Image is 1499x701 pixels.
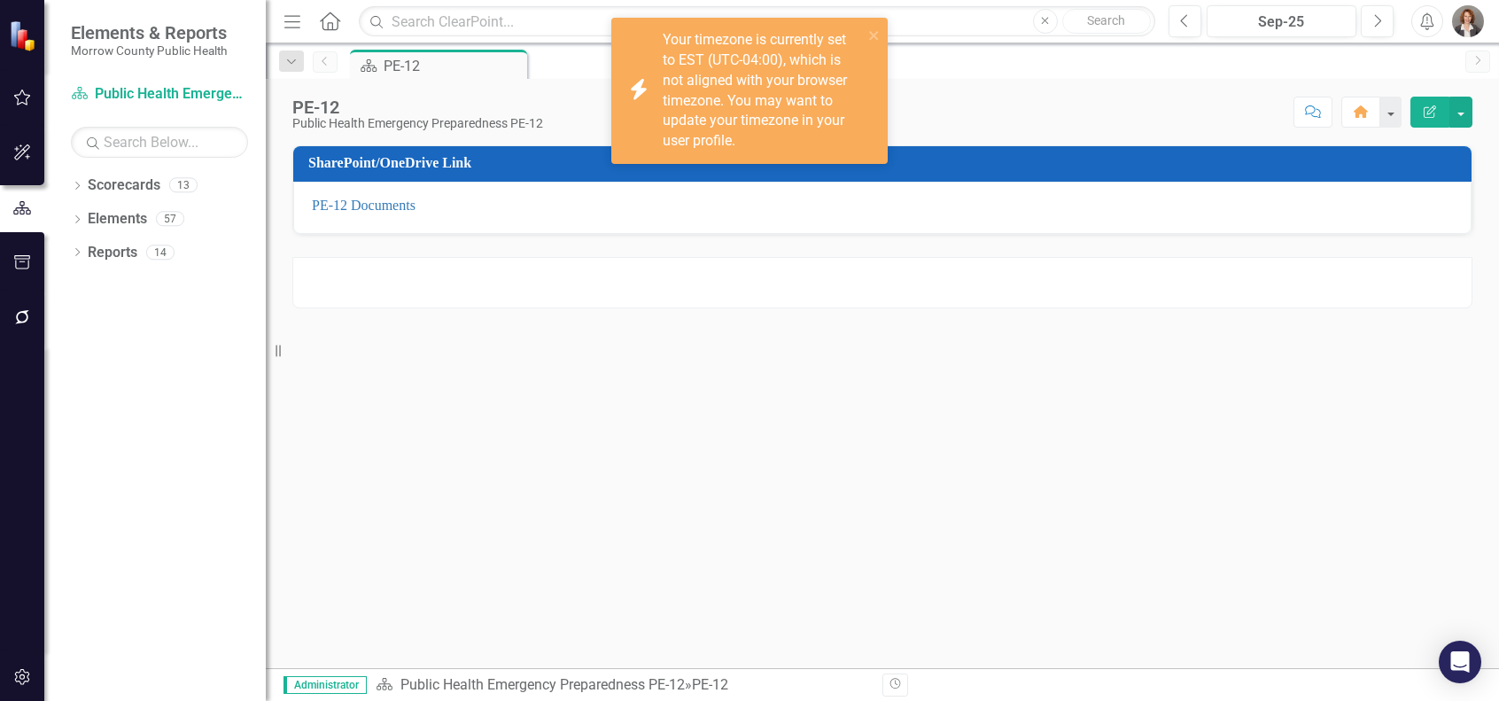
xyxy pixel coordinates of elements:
[663,30,863,152] div: Your timezone is currently set to EST (UTC-04:00), which is not aligned with your browser timezon...
[71,43,227,58] small: Morrow County Public Health
[312,198,416,213] a: PE-12 Documents
[88,209,147,230] a: Elements
[359,6,1155,37] input: Search ClearPoint...
[1087,13,1125,27] span: Search
[1207,5,1356,37] button: Sep-25
[71,127,248,158] input: Search Below...
[400,676,685,693] a: Public Health Emergency Preparedness PE-12
[376,675,869,696] div: »
[692,676,728,693] div: PE-12
[156,212,184,227] div: 57
[308,155,1463,171] h3: SharePoint/OneDrive Link
[169,178,198,193] div: 13
[9,19,40,51] img: ClearPoint Strategy
[1062,9,1151,34] button: Search
[71,22,227,43] span: Elements & Reports
[292,97,543,117] div: PE-12
[1452,5,1484,37] img: Robin Canaday
[146,245,175,260] div: 14
[292,117,543,130] div: Public Health Emergency Preparedness PE-12
[384,55,523,77] div: PE-12
[283,676,367,694] span: Administrator
[1213,12,1350,33] div: Sep-25
[868,25,881,45] button: close
[88,175,160,196] a: Scorecards
[88,243,137,263] a: Reports
[1439,641,1481,683] div: Open Intercom Messenger
[71,84,248,105] a: Public Health Emergency Preparedness PE-12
